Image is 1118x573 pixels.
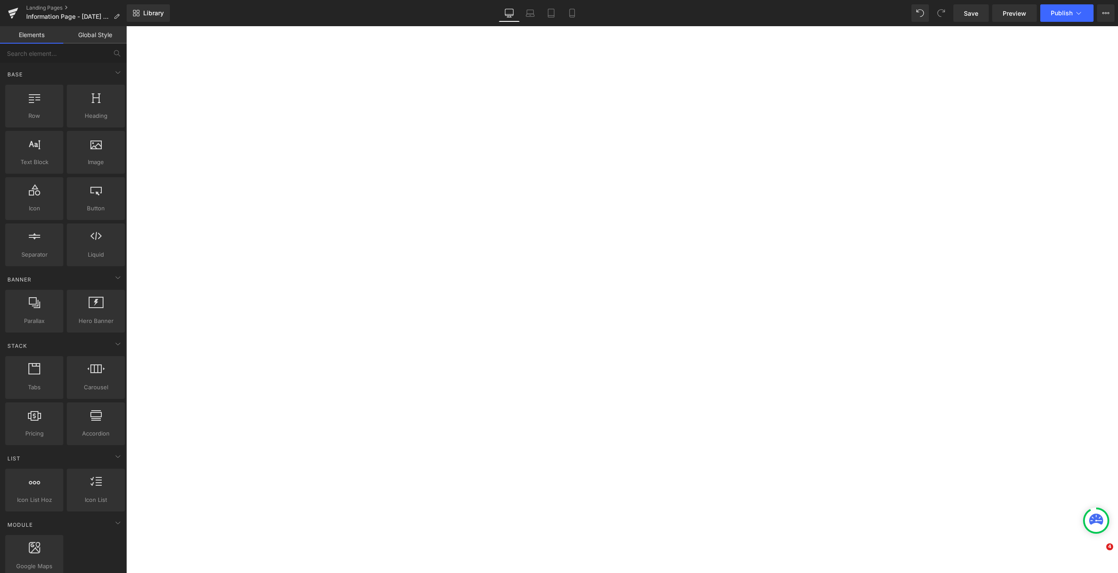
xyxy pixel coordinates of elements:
[499,4,520,22] a: Desktop
[69,158,122,167] span: Image
[127,4,170,22] a: New Library
[7,70,24,79] span: Base
[26,4,127,11] a: Landing Pages
[8,383,61,392] span: Tabs
[8,111,61,120] span: Row
[1040,4,1094,22] button: Publish
[69,429,122,438] span: Accordion
[992,4,1037,22] a: Preview
[63,26,127,44] a: Global Style
[69,250,122,259] span: Liquid
[932,4,950,22] button: Redo
[1106,543,1113,550] span: 4
[1051,10,1073,17] span: Publish
[7,454,21,463] span: List
[520,4,541,22] a: Laptop
[7,342,28,350] span: Stack
[69,316,122,326] span: Hero Banner
[1003,9,1026,18] span: Preview
[911,4,929,22] button: Undo
[8,429,61,438] span: Pricing
[7,275,32,284] span: Banner
[8,495,61,504] span: Icon List Hoz
[7,521,34,529] span: Module
[69,111,122,120] span: Heading
[541,4,562,22] a: Tablet
[8,316,61,326] span: Parallax
[69,204,122,213] span: Button
[143,9,164,17] span: Library
[69,495,122,504] span: Icon List
[1088,543,1109,564] iframe: Intercom live chat
[562,4,583,22] a: Mobile
[8,204,61,213] span: Icon
[8,250,61,259] span: Separator
[8,158,61,167] span: Text Block
[1097,4,1115,22] button: More
[69,383,122,392] span: Carousel
[8,562,61,571] span: Google Maps
[964,9,978,18] span: Save
[26,13,110,20] span: Information Page - [DATE] 10:48:53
